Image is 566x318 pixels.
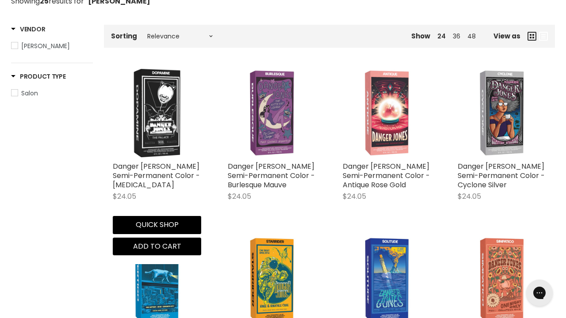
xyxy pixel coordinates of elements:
[228,161,315,190] a: Danger [PERSON_NAME] Semi-Permanent Color - Burlesque Mauve
[453,32,460,41] a: 36
[21,89,38,98] span: Salon
[493,32,520,40] span: View as
[458,161,545,190] a: Danger [PERSON_NAME] Semi-Permanent Color - Cyclone Silver
[113,161,200,190] a: Danger [PERSON_NAME] Semi-Permanent Color - [MEDICAL_DATA]
[458,191,481,201] span: $24.05
[228,191,251,201] span: $24.05
[113,216,201,234] button: Quick shop
[467,32,476,41] a: 48
[228,69,316,157] img: Danger Jones Semi-Permanent Color - Burlesque Mauve
[11,72,66,81] h3: Product Type
[437,32,446,41] a: 24
[343,191,366,201] span: $24.05
[133,241,181,251] span: Add to cart
[113,191,136,201] span: $24.05
[21,42,70,50] span: [PERSON_NAME]
[458,69,546,157] img: Danger Jones Semi-Permanent Color - Cyclone Silver
[11,88,93,98] a: Salon
[113,238,201,255] button: Add to cart
[11,25,45,34] h3: Vendor
[343,161,430,190] a: Danger [PERSON_NAME] Semi-Permanent Color - Antique Rose Gold
[411,31,430,41] span: Show
[134,69,180,157] img: Danger Jones Semi-Permanent Color - Dopamine
[111,32,137,40] label: Sorting
[522,276,557,309] iframe: Gorgias live chat messenger
[113,69,201,157] a: Danger Jones Semi-Permanent Color - Dopamine
[343,69,431,157] img: Danger Jones Semi-Permanent Color - Antique Rose Gold
[11,41,93,51] a: Danger Jones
